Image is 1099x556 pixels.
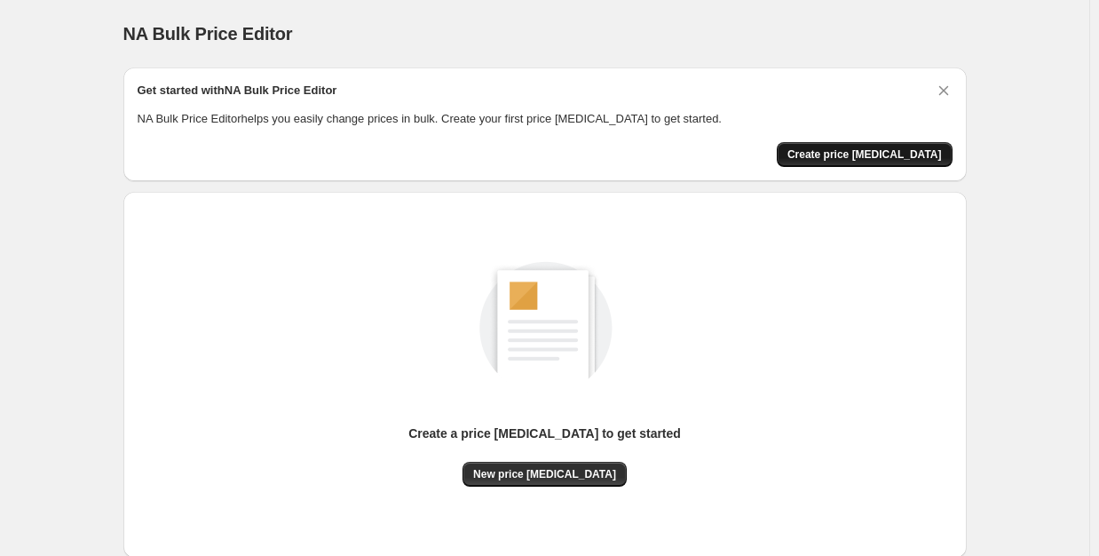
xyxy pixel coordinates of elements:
span: Create price [MEDICAL_DATA] [787,147,942,162]
h2: Get started with NA Bulk Price Editor [138,82,337,99]
button: Create price change job [777,142,953,167]
span: NA Bulk Price Editor [123,24,293,44]
button: Dismiss card [935,82,953,99]
p: Create a price [MEDICAL_DATA] to get started [408,425,681,442]
p: NA Bulk Price Editor helps you easily change prices in bulk. Create your first price [MEDICAL_DAT... [138,110,953,128]
span: New price [MEDICAL_DATA] [473,467,616,481]
button: New price [MEDICAL_DATA] [463,462,627,487]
